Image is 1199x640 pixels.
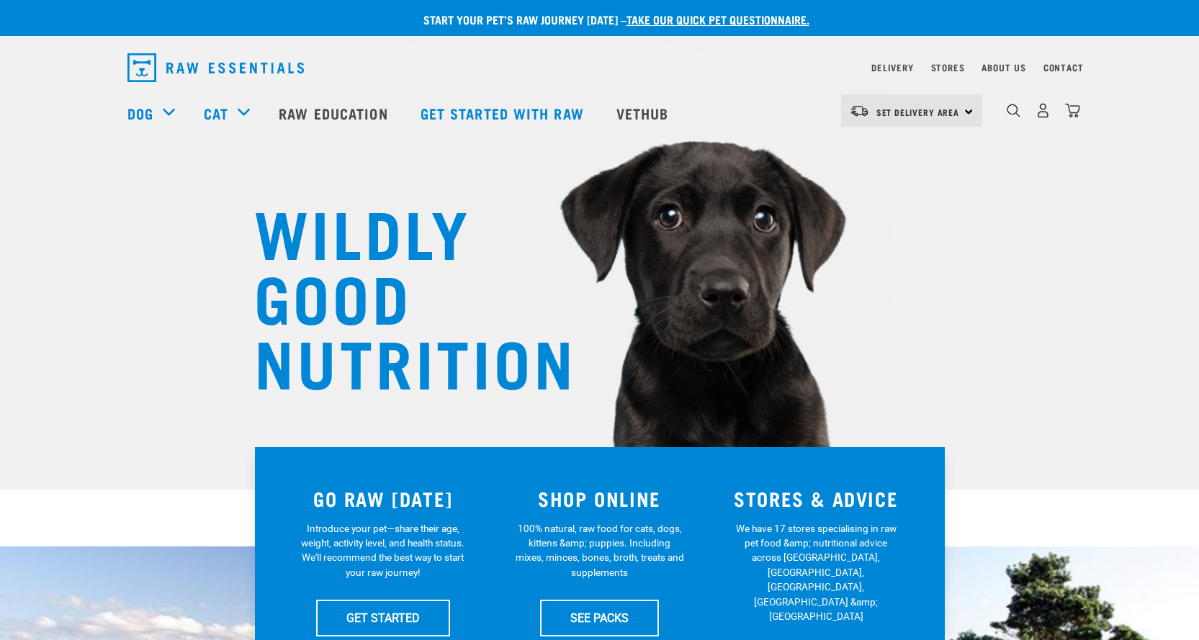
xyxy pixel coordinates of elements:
[540,600,659,636] a: SEE PACKS
[127,102,153,124] a: Dog
[1007,104,1020,117] img: home-icon-1@2x.png
[876,109,960,114] span: Set Delivery Area
[931,65,965,70] a: Stores
[254,198,542,392] h1: WILDLY GOOD NUTRITION
[284,487,483,510] h3: GO RAW [DATE]
[298,521,467,580] p: Introduce your pet—share their age, weight, activity level, and health status. We'll recommend th...
[204,102,228,124] a: Cat
[602,84,687,142] a: Vethub
[264,84,405,142] a: Raw Education
[1043,65,1084,70] a: Contact
[850,104,869,117] img: van-moving.png
[116,48,1084,88] nav: dropdown navigation
[515,521,684,580] p: 100% natural, raw food for cats, dogs, kittens &amp; puppies. Including mixes, minces, bones, bro...
[1036,103,1051,118] img: user.png
[871,65,913,70] a: Delivery
[316,600,450,636] a: GET STARTED
[982,65,1025,70] a: About Us
[127,53,304,82] img: Raw Essentials Logo
[732,521,901,624] p: We have 17 stores specialising in raw pet food &amp; nutritional advice across [GEOGRAPHIC_DATA],...
[1065,103,1080,118] img: home-icon@2x.png
[627,16,809,22] a: take our quick pet questionnaire.
[406,84,602,142] a: Get started with Raw
[500,487,699,510] h3: SHOP ONLINE
[717,487,916,510] h3: STORES & ADVICE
